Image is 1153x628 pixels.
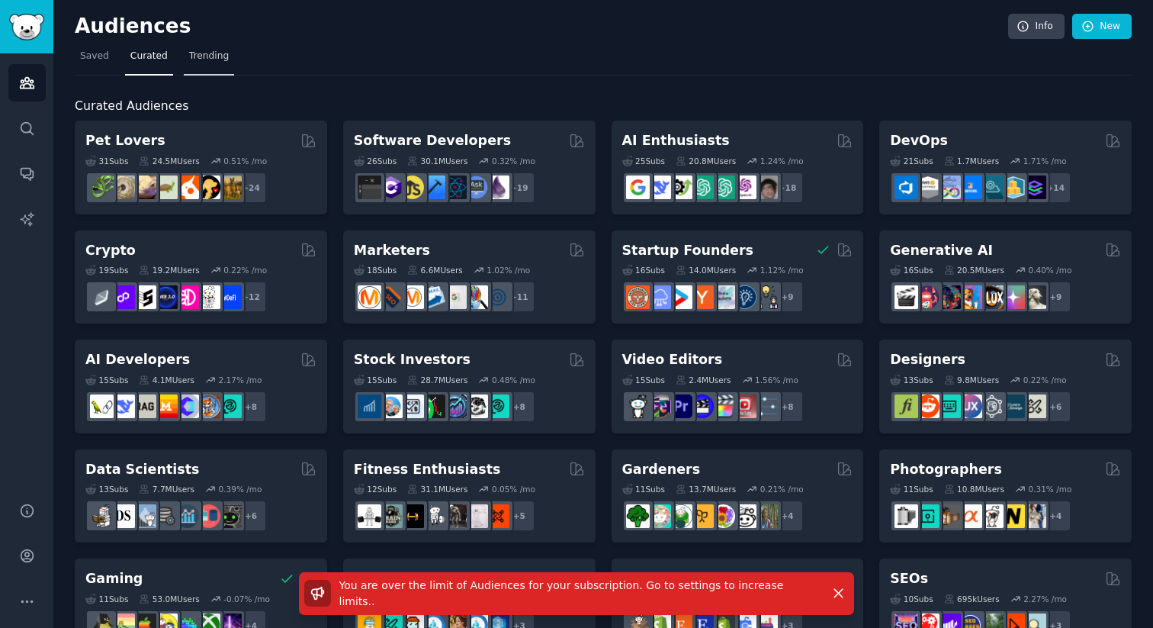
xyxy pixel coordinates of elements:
img: turtle [154,176,178,199]
img: FluxAI [980,285,1004,309]
div: 0.32 % /mo [492,156,535,166]
img: content_marketing [358,285,381,309]
img: typography [894,395,918,418]
a: Info [1008,14,1065,40]
img: chatgpt_prompts_ [711,176,735,199]
div: 20.8M Users [676,156,736,166]
img: AskComputerScience [464,176,488,199]
div: 24.5M Users [139,156,199,166]
img: WeddingPhotography [1023,504,1046,528]
div: 30.1M Users [407,156,467,166]
h2: Pet Lovers [85,131,165,150]
img: workout [400,504,424,528]
img: ycombinator [690,285,714,309]
div: 16 Sub s [622,265,665,275]
img: aws_cdk [1001,176,1025,199]
img: startup [669,285,692,309]
h2: SEOs [890,569,928,588]
img: dataengineering [154,504,178,528]
a: Curated [125,44,173,76]
div: + 18 [772,172,804,204]
div: + 24 [235,172,267,204]
img: bigseo [379,285,403,309]
img: UXDesign [959,395,982,418]
img: PetAdvice [197,176,220,199]
img: DeepSeek [111,395,135,418]
img: Forex [400,395,424,418]
div: 0.05 % /mo [492,484,535,494]
img: MistralAI [154,395,178,418]
div: + 11 [503,281,535,313]
div: + 9 [1039,281,1071,313]
img: dividends [358,395,381,418]
img: MarketingResearch [464,285,488,309]
div: 12 Sub s [354,484,397,494]
div: 4.1M Users [139,375,194,385]
h2: Stock Investors [354,350,471,369]
img: SavageGarden [669,504,692,528]
span: Curated [130,50,168,63]
div: 1.71 % /mo [1023,156,1067,166]
h2: Startup Founders [622,241,753,260]
h2: Photographers [890,460,1002,479]
img: Nikon [1001,504,1025,528]
div: 19.2M Users [139,265,199,275]
div: 0.22 % /mo [223,265,267,275]
img: ethstaker [133,285,156,309]
div: 26 Sub s [354,156,397,166]
div: + 9 [772,281,804,313]
img: dogbreed [218,176,242,199]
h2: Crypto [85,241,136,260]
img: defiblockchain [175,285,199,309]
img: web3 [154,285,178,309]
img: canon [980,504,1004,528]
div: + 4 [1039,500,1071,532]
img: Docker_DevOps [937,176,961,199]
div: 2.17 % /mo [219,375,262,385]
img: llmops [197,395,220,418]
img: cockatiel [175,176,199,199]
img: herpetology [90,176,114,199]
img: SonyAlpha [959,504,982,528]
img: elixir [486,176,509,199]
h2: Generative AI [890,241,993,260]
h2: Ecommerce [622,569,709,588]
span: Trending [189,50,229,63]
img: GummySearch logo [9,14,44,40]
img: dalle2 [916,285,939,309]
img: SaaS [647,285,671,309]
div: + 6 [235,500,267,532]
img: datasets [197,504,220,528]
div: 19 Sub s [85,265,128,275]
img: Entrepreneurship [733,285,756,309]
h2: Video Editors [622,350,723,369]
img: GardeningUK [690,504,714,528]
img: vegetablegardening [626,504,650,528]
img: streetphotography [916,504,939,528]
h2: Software Developers [354,131,511,150]
img: DevOpsLinks [959,176,982,199]
img: growmybusiness [754,285,778,309]
img: datascience [111,504,135,528]
img: AIDevelopersSociety [218,395,242,418]
div: 11 Sub s [622,484,665,494]
img: DeepSeek [647,176,671,199]
div: 15 Sub s [622,375,665,385]
div: + 14 [1039,172,1071,204]
img: PlatformEngineers [1023,176,1046,199]
h2: NFT Collectors [354,569,463,588]
img: ArtificalIntelligence [754,176,778,199]
img: UrbanGardening [733,504,756,528]
img: StocksAndTrading [443,395,467,418]
img: Trading [422,395,445,418]
h2: Gaming [85,569,143,588]
div: 28.7M Users [407,375,467,385]
img: personaltraining [486,504,509,528]
div: 7.7M Users [139,484,194,494]
img: finalcutpro [711,395,735,418]
img: EntrepreneurRideAlong [626,285,650,309]
h2: AI Developers [85,350,190,369]
img: platformengineering [980,176,1004,199]
img: gopro [626,395,650,418]
img: LangChain [90,395,114,418]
